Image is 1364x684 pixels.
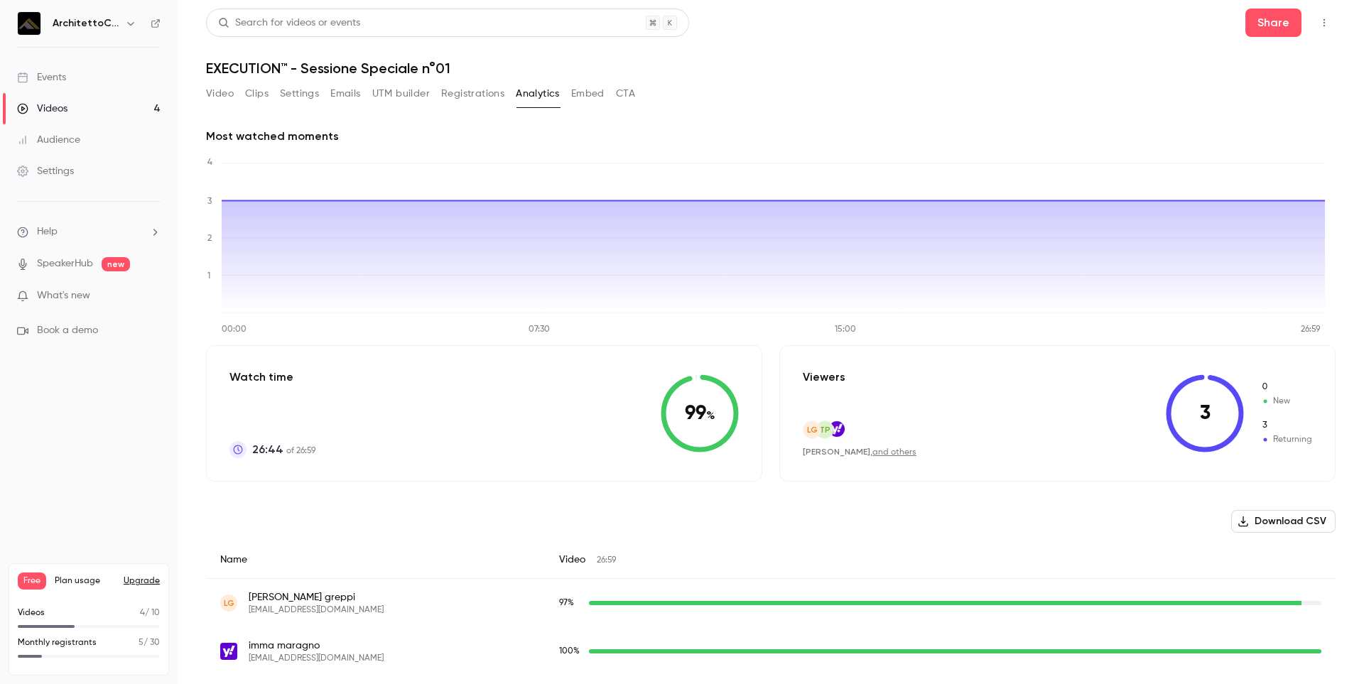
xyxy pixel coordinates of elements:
[872,448,916,457] a: and others
[229,369,315,386] p: Watch time
[616,82,635,105] button: CTA
[140,609,145,617] span: 4
[803,446,916,458] div: ,
[18,572,46,590] span: Free
[1261,395,1312,408] span: New
[17,164,74,178] div: Settings
[218,16,360,31] div: Search for videos or events
[102,257,130,271] span: new
[206,579,1336,628] div: arch.greppi@gmail.com
[819,423,830,436] span: TP
[206,60,1336,77] h1: EXECUTION™ - Sessione Speciale n°01
[53,16,119,31] h6: ArchitettoClub
[37,288,90,303] span: What's new
[17,224,161,239] li: help-dropdown-opener
[1245,9,1301,37] button: Share
[140,607,160,619] p: / 10
[206,541,545,579] div: Name
[245,82,269,105] button: Clips
[529,325,550,334] tspan: 07:30
[18,636,97,649] p: Monthly registrants
[559,645,582,658] span: Replay watch time
[441,82,504,105] button: Registrations
[1301,325,1321,334] tspan: 26:59
[372,82,430,105] button: UTM builder
[1261,419,1312,432] span: Returning
[222,325,247,334] tspan: 00:00
[252,441,315,458] p: of 26:59
[17,70,66,85] div: Events
[249,653,384,664] span: [EMAIL_ADDRESS][DOMAIN_NAME]
[249,604,384,616] span: [EMAIL_ADDRESS][DOMAIN_NAME]
[807,423,818,436] span: lg
[516,82,560,105] button: Analytics
[124,575,160,587] button: Upgrade
[224,597,234,609] span: lg
[280,82,319,105] button: Settings
[1261,433,1312,446] span: Returning
[330,82,360,105] button: Emails
[207,197,212,206] tspan: 3
[206,82,234,105] button: Video
[17,102,67,116] div: Videos
[249,590,384,604] span: [PERSON_NAME] greppi
[571,82,605,105] button: Embed
[139,639,144,647] span: 5
[559,647,580,656] span: 100 %
[139,636,160,649] p: / 30
[207,234,212,243] tspan: 2
[55,575,115,587] span: Plan usage
[835,325,856,334] tspan: 15:00
[206,627,1336,675] div: immamaragno@yahoo.it
[252,441,283,458] span: 26:44
[18,12,40,35] img: ArchitettoClub
[206,128,339,145] h2: Most watched moments
[1313,11,1336,34] button: Top Bar Actions
[803,369,845,386] p: Viewers
[829,421,845,437] img: yahoo.it
[1261,381,1312,393] span: New
[249,639,384,653] span: imma maragno
[207,158,212,167] tspan: 4
[18,607,45,619] p: Videos
[545,541,1336,579] div: Video
[37,224,58,239] span: Help
[803,447,870,457] span: [PERSON_NAME]
[220,643,237,660] img: yahoo.it
[597,556,616,565] span: 26:59
[559,599,574,607] span: 97 %
[37,323,98,338] span: Book a demo
[559,597,582,609] span: Replay watch time
[37,256,93,271] a: SpeakerHub
[1231,510,1336,533] button: Download CSV
[17,133,80,147] div: Audience
[207,272,210,281] tspan: 1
